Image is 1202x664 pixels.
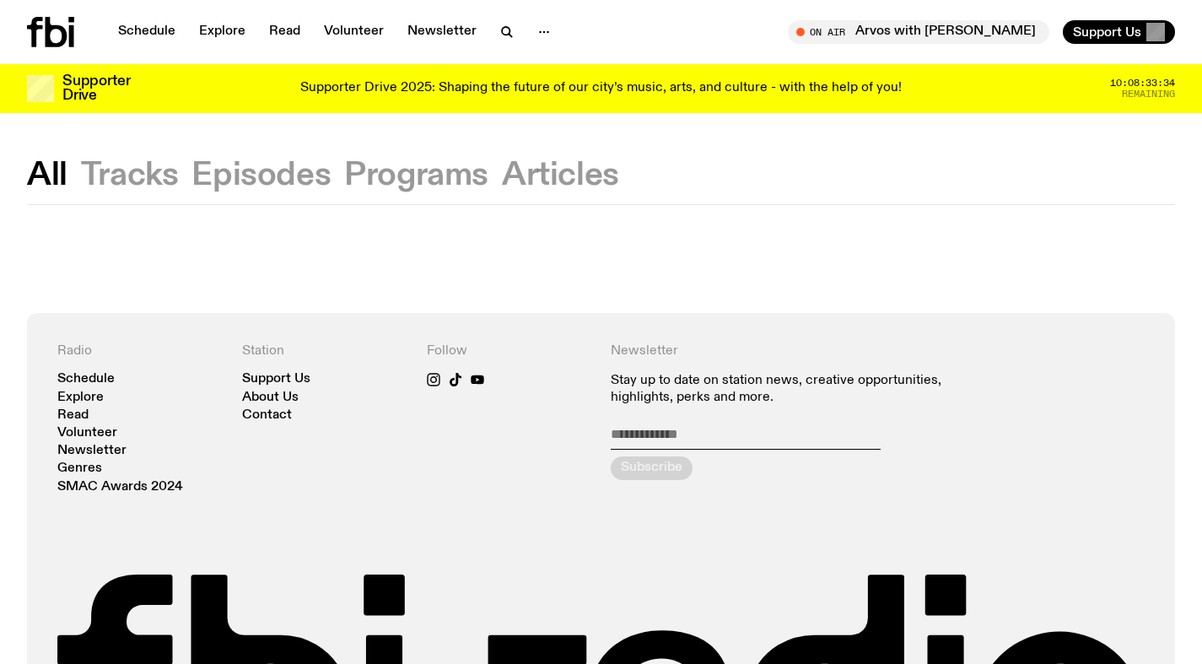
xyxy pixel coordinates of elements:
a: Read [57,409,89,422]
h4: Follow [427,343,591,359]
p: Stay up to date on station news, creative opportunities, highlights, perks and more. [611,373,960,405]
h3: Supporter Drive [62,74,130,103]
button: Programs [344,160,488,191]
a: Volunteer [314,20,394,44]
a: Explore [189,20,256,44]
a: Volunteer [57,427,117,440]
a: Newsletter [57,445,127,457]
button: Tracks [81,160,179,191]
p: Supporter Drive 2025: Shaping the future of our city’s music, arts, and culture - with the help o... [300,81,902,96]
span: Support Us [1073,24,1141,40]
button: Episodes [191,160,331,191]
button: Articles [502,160,619,191]
a: SMAC Awards 2024 [57,481,183,494]
a: Explore [57,391,104,404]
a: Support Us [242,373,310,386]
a: About Us [242,391,299,404]
a: Read [259,20,310,44]
a: Schedule [108,20,186,44]
span: Remaining [1122,89,1175,99]
a: Newsletter [397,20,487,44]
button: Subscribe [611,456,693,480]
a: Genres [57,462,102,475]
h4: Newsletter [611,343,960,359]
h4: Radio [57,343,222,359]
a: Schedule [57,373,115,386]
button: All [27,160,67,191]
button: On AirArvos with [PERSON_NAME] [788,20,1049,44]
button: Support Us [1063,20,1175,44]
span: 10:08:33:34 [1110,78,1175,88]
a: Contact [242,409,292,422]
h4: Station [242,343,407,359]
